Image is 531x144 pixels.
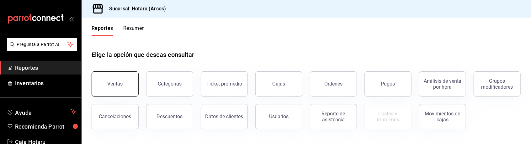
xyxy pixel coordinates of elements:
[364,71,412,97] button: Pagos
[92,25,145,36] div: navigation tabs
[310,71,357,97] button: Órdenes
[369,111,407,123] div: Costos y márgenes
[255,71,302,97] a: Cajas
[92,104,139,129] button: Cancelaciones
[92,71,139,97] button: Ventas
[15,79,76,87] span: Inventarios
[146,71,193,97] button: Categorías
[92,25,113,36] button: Reportes
[104,5,166,13] h3: Sucursal: Hotaru (Arcos)
[123,25,145,36] button: Resumen
[324,81,342,87] div: Órdenes
[423,111,462,123] div: Movimientos de cajas
[205,114,243,119] div: Datos de clientes
[419,104,466,129] button: Movimientos de cajas
[108,81,123,87] div: Ventas
[17,41,67,48] span: Pregunta a Parrot AI
[201,71,248,97] button: Ticket promedio
[157,114,183,119] div: Descuentos
[423,78,462,90] div: Análisis de venta por hora
[381,81,395,87] div: Pagos
[419,71,466,97] button: Análisis de venta por hora
[7,38,77,51] button: Pregunta a Parrot AI
[206,81,242,87] div: Ticket promedio
[99,114,131,119] div: Cancelaciones
[15,64,76,72] span: Reportes
[92,50,194,59] h1: Elige la opción que deseas consultar
[310,104,357,129] button: Reporte de asistencia
[474,71,521,97] button: Grupos modificadores
[364,104,412,129] button: Contrata inventarios para ver este reporte
[15,122,76,131] span: Recomienda Parrot
[4,46,77,52] a: Pregunta a Parrot AI
[478,78,517,90] div: Grupos modificadores
[255,104,302,129] button: Usuarios
[314,111,353,123] div: Reporte de asistencia
[269,114,289,119] div: Usuarios
[69,16,74,21] button: open_drawer_menu
[146,104,193,129] button: Descuentos
[15,108,68,115] span: Ayuda
[201,104,248,129] button: Datos de clientes
[158,81,182,87] div: Categorías
[273,80,285,88] div: Cajas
